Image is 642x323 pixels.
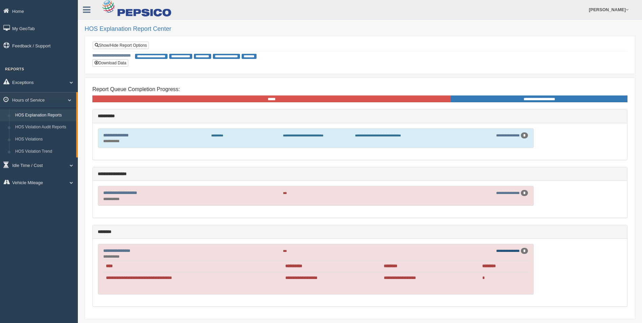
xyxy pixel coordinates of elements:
a: HOS Explanation Reports [12,109,76,122]
a: Show/Hide Report Options [93,42,149,49]
a: HOS Violation Trend [12,146,76,158]
button: Download Data [92,59,128,67]
h2: HOS Explanation Report Center [85,26,635,33]
h4: Report Queue Completion Progress: [92,86,627,92]
a: HOS Violations [12,133,76,146]
a: HOS Violation Audit Reports [12,121,76,133]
